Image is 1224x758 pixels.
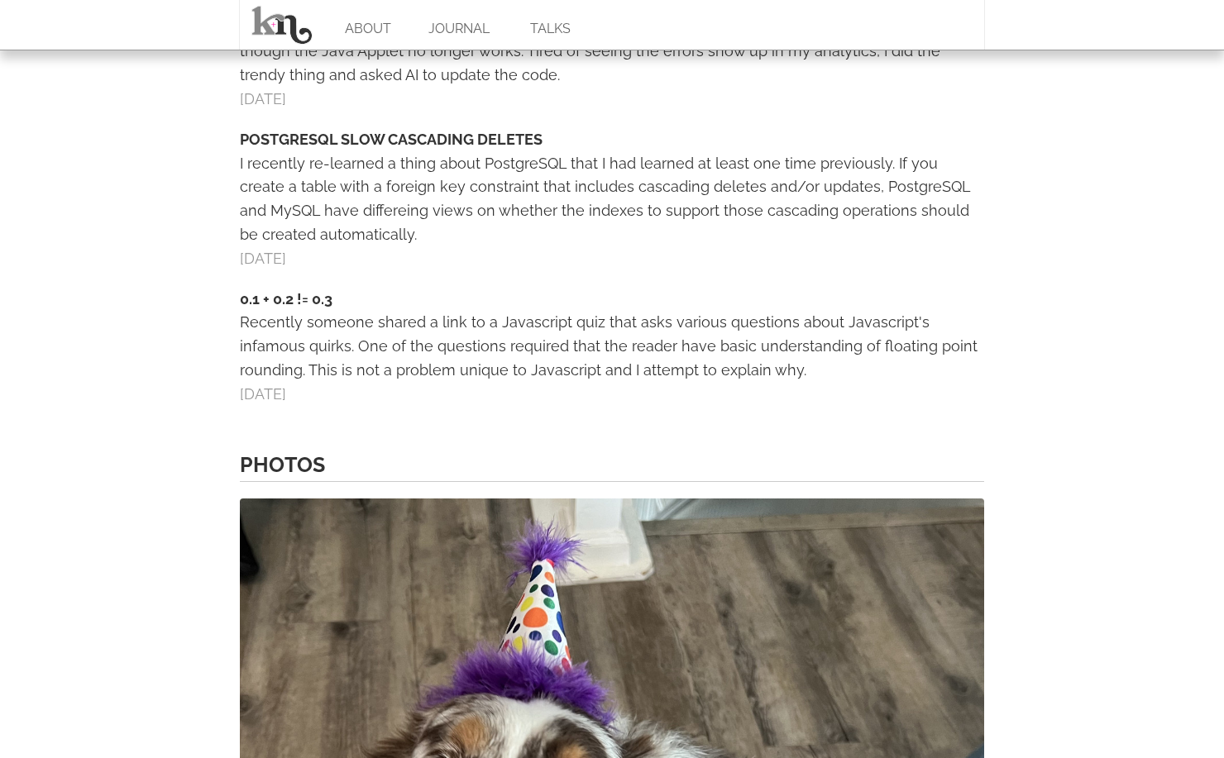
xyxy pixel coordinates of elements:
a: POSTGRESQL SLOW CASCADING DELETES [240,131,543,148]
a: 0.1 + 0.2 != 0.3 [240,290,332,307]
a: PHOTOS [240,452,325,477]
a: [DATE] [240,90,286,107]
div: I recently re-learned a thing about PostgreSQL that I had learned at least one time previously. I... [240,152,984,247]
a: [DATE] [240,250,286,267]
a: [DATE] [240,385,286,403]
div: Recently someone shared a link to a Javascript quiz that asks various questions about Javascript'... [240,311,984,382]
